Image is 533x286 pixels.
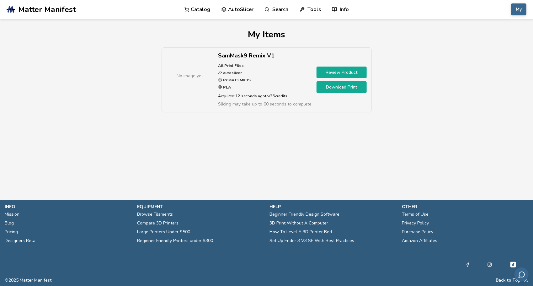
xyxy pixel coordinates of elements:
p: info [5,203,131,210]
a: Facebook [466,261,470,268]
span: No image yet [177,73,203,79]
strong: autoslicer [222,70,242,75]
p: equipment [137,203,263,210]
a: Designers Beta [5,236,35,245]
strong: PLA [222,84,231,90]
a: Beginner Friendly Printers under $300 [137,236,213,245]
a: Tiktok [509,261,517,268]
a: Privacy Policy [402,219,429,228]
a: Compare 3D Printers [137,219,179,228]
button: My [511,3,526,15]
a: Pricing [5,228,18,236]
strong: Prusa I3 MK3S [222,77,251,83]
span: © 2025 Matter Manifest [5,278,51,283]
p: Acquired: 12 seconds ago for 25 credits [218,93,312,99]
h2: SamMask9 Remix V1 [218,52,312,59]
a: RSS Feed [524,278,528,283]
p: other [402,203,528,210]
a: Amazon Affiliates [402,236,438,245]
a: Download Print [317,81,367,93]
a: Browse Filaments [137,210,173,219]
a: Review Product [317,67,367,78]
strong: All Print Files [218,63,244,68]
a: How To Level A 3D Printer Bed [270,228,332,236]
a: Blog [5,219,14,228]
a: Set Up Ender 3 V3 SE With Best Practices [270,236,354,245]
button: Send feedback via email [514,267,529,282]
a: Large Printers Under $500 [137,228,190,236]
h1: My Items [53,30,480,40]
button: Back to Top [496,278,521,283]
span: Slicing may take up to 60 seconds to complete [218,101,312,107]
a: Instagram [488,261,492,268]
a: Terms of Use [402,210,429,219]
span: Matter Manifest [18,5,76,14]
a: Purchase Policy [402,228,434,236]
a: Beginner Friendly Design Software [270,210,340,219]
a: Mission [5,210,19,219]
a: 3D Print Without A Computer [270,219,328,228]
p: help [270,203,396,210]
